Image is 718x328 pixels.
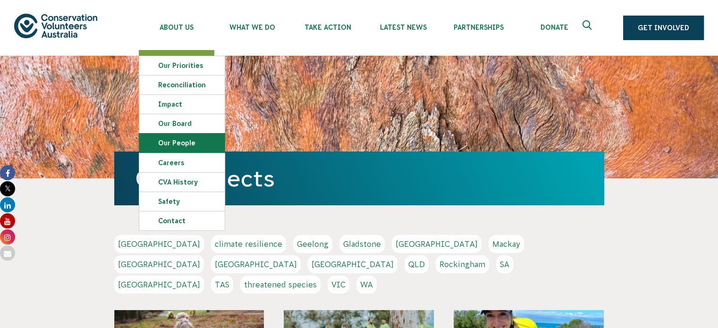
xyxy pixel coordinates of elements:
a: Our Projects [135,166,275,191]
a: [GEOGRAPHIC_DATA] [308,255,397,273]
a: [GEOGRAPHIC_DATA] [114,276,204,294]
a: climate resilience [211,235,286,253]
a: Mackay [489,235,524,253]
a: Geelong [293,235,332,253]
a: Rockingham [436,255,489,273]
a: SA [496,255,513,273]
a: WA [356,276,377,294]
a: QLD [405,255,429,273]
span: About Us [139,24,214,31]
a: [GEOGRAPHIC_DATA] [392,235,481,253]
span: Latest News [365,24,441,31]
a: [GEOGRAPHIC_DATA] [114,235,204,253]
a: VIC [328,276,349,294]
a: Get Involved [623,16,704,40]
a: CVA history [139,173,225,192]
span: What We Do [214,24,290,31]
a: [GEOGRAPHIC_DATA] [211,255,301,273]
a: Impact [139,95,225,114]
a: Our Board [139,114,225,133]
img: logo.svg [14,14,97,38]
span: Partnerships [441,24,516,31]
span: Donate [516,24,592,31]
a: Our Priorities [139,56,225,75]
span: Take Action [290,24,365,31]
span: Expand search box [583,20,594,35]
a: Safety [139,192,225,211]
a: Our People [139,134,225,152]
a: Contact [139,211,225,230]
a: threatened species [240,276,321,294]
a: Gladstone [339,235,385,253]
a: [GEOGRAPHIC_DATA] [114,255,204,273]
a: Reconciliation [139,76,225,94]
a: Careers [139,153,225,172]
button: Expand search box Close search box [577,17,600,39]
a: TAS [211,276,233,294]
